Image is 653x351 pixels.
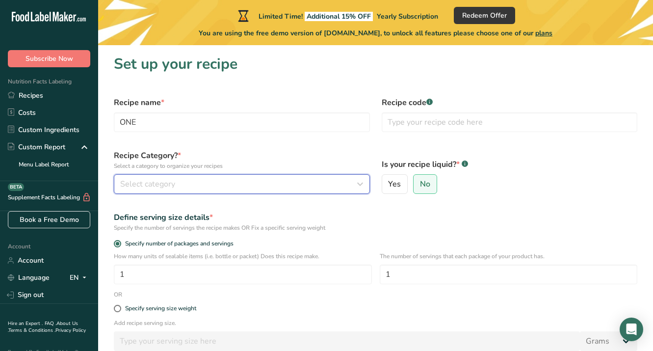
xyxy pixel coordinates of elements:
a: Book a Free Demo [8,211,90,228]
a: Hire an Expert . [8,320,43,327]
a: Privacy Policy [55,327,86,334]
span: Yearly Subscription [377,12,438,21]
input: Type your recipe code here [382,112,638,132]
span: No [420,179,430,189]
span: plans [535,28,552,38]
label: Recipe Category? [114,150,370,170]
div: Open Intercom Messenger [620,318,643,341]
span: Specify number of packages and servings [121,240,234,247]
p: The number of servings that each package of your product has. [380,252,638,261]
div: OR [108,290,128,299]
label: Recipe name [114,97,370,108]
a: Language [8,269,50,286]
span: Redeem Offer [462,10,507,21]
button: Select category [114,174,370,194]
div: Specify the number of servings the recipe makes OR Fix a specific serving weight [114,223,637,232]
p: Add recipe serving size. [114,319,637,327]
input: Type your recipe name here [114,112,370,132]
span: Yes [388,179,401,189]
div: Custom Report [8,142,65,152]
input: Type your serving size here [114,331,580,351]
p: Select a category to organize your recipes [114,162,370,170]
button: Redeem Offer [454,7,515,24]
span: Subscribe Now [26,54,73,64]
p: How many units of sealable items (i.e. bottle or packet) Does this recipe make. [114,252,372,261]
label: Recipe code [382,97,638,108]
a: Terms & Conditions . [8,327,55,334]
label: Is your recipe liquid? [382,159,638,170]
div: EN [70,272,90,284]
div: Limited Time! [236,10,438,22]
a: About Us . [8,320,78,334]
h1: Set up your recipe [114,53,637,75]
div: Specify serving size weight [125,305,196,312]
span: Select category [120,178,175,190]
button: Subscribe Now [8,50,90,67]
span: Additional 15% OFF [305,12,373,21]
span: You are using the free demo version of [DOMAIN_NAME], to unlock all features please choose one of... [199,28,552,38]
div: BETA [8,183,24,191]
a: FAQ . [45,320,56,327]
div: Define serving size details [114,212,637,223]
